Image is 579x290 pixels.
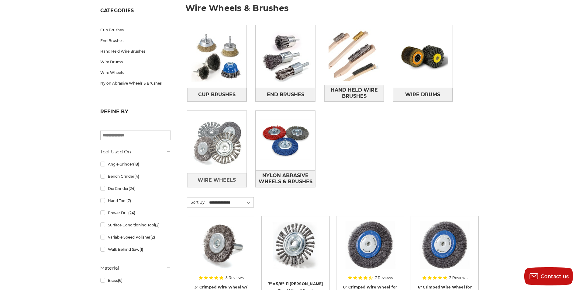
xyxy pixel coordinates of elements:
[100,275,171,286] a: Brass
[100,264,171,272] h5: Material
[118,278,122,283] span: (6)
[256,111,315,170] img: Nylon Abrasive Wheels & Brushes
[345,221,396,269] img: 8" Crimped Wire Wheel for Pedestal Grinder
[100,46,171,57] a: Hand Held Wire Brushes
[524,267,573,285] button: Contact us
[100,208,171,218] a: Power Drill
[155,223,160,227] span: (2)
[150,235,155,239] span: (2)
[271,221,320,269] img: 7" x 5/8"-11 Stringer Bead Wire Wheel
[197,221,245,269] img: Crimped Wire Wheel with Shank Non Magnetic
[100,159,171,169] a: Angle Grinder
[100,8,171,17] h5: Categories
[100,67,171,78] a: Wire Wheels
[198,89,236,100] span: Cup Brushes
[128,211,135,215] span: (24)
[100,232,171,243] a: Variable Speed Polisher
[341,221,400,280] a: 8" Crimped Wire Wheel for Pedestal Grinder
[256,170,315,187] a: Nylon Abrasive Wheels & Brushes
[324,25,384,85] img: Hand Held Wire Brushes
[393,27,453,86] img: Wire Drums
[100,109,171,118] h5: Refine by
[100,78,171,89] a: Nylon Abrasive Wheels & Brushes
[187,112,247,172] img: Wire Wheels
[415,221,474,280] a: 6" Crimped Wire Wheel for Pedestal Grinder
[100,244,171,255] a: Walk Behind Saw
[100,35,171,46] a: End Brushes
[100,183,171,194] a: Die Grinder
[325,85,384,101] span: Hand Held Wire Brushes
[100,171,171,182] a: Bench Grinder
[100,148,171,155] h5: Tool Used On
[100,57,171,67] a: Wire Drums
[405,89,440,100] span: Wire Drums
[419,221,470,269] img: 6" Crimped Wire Wheel for Pedestal Grinder
[191,221,250,280] a: Crimped Wire Wheel with Shank Non Magnetic
[256,27,315,86] img: End Brushes
[256,88,315,101] a: End Brushes
[324,85,384,102] a: Hand Held Wire Brushes
[187,197,205,207] label: Sort By:
[133,162,139,166] span: (18)
[187,88,247,101] a: Cup Brushes
[187,27,247,86] img: Cup Brushes
[267,89,304,100] span: End Brushes
[100,195,171,206] a: Hand Tool
[393,88,453,101] a: Wire Drums
[187,173,247,187] a: Wire Wheels
[266,221,325,280] a: 7" x 5/8"-11 Stringer Bead Wire Wheel
[126,198,131,203] span: (7)
[541,274,569,279] span: Contact us
[129,186,136,191] span: (24)
[100,220,171,230] a: Surface Conditioning Tool
[100,25,171,35] a: Cup Brushes
[185,4,479,17] h1: wire wheels & brushes
[134,174,139,179] span: (4)
[140,247,143,252] span: (1)
[208,198,253,207] select: Sort By:
[198,175,236,185] span: Wire Wheels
